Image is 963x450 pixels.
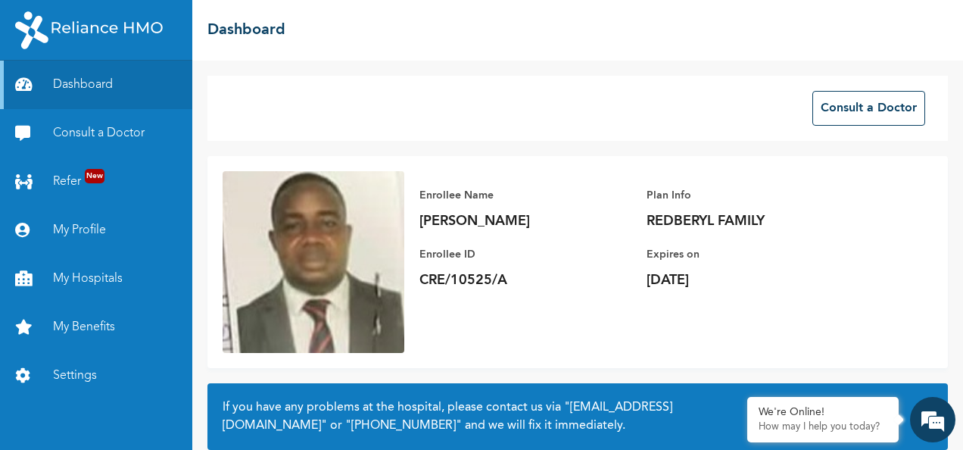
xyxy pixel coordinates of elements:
p: Plan Info [647,186,859,205]
img: RelianceHMO's Logo [15,11,163,49]
h2: If you have any problems at the hospital, please contact us via or and we will fix it immediately. [223,398,933,435]
p: REDBERYL FAMILY [647,212,859,230]
button: Consult a Doctor [812,91,925,126]
h2: Dashboard [207,19,285,42]
p: [PERSON_NAME] [419,212,631,230]
span: New [85,169,104,183]
p: [DATE] [647,271,859,289]
p: Enrollee Name [419,186,631,205]
p: Expires on [647,245,859,264]
p: How may I help you today? [759,421,887,433]
div: We're Online! [759,406,887,419]
p: CRE/10525/A [419,271,631,289]
p: Enrollee ID [419,245,631,264]
img: Enrollee [223,171,404,353]
a: "[PHONE_NUMBER]" [345,420,462,432]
